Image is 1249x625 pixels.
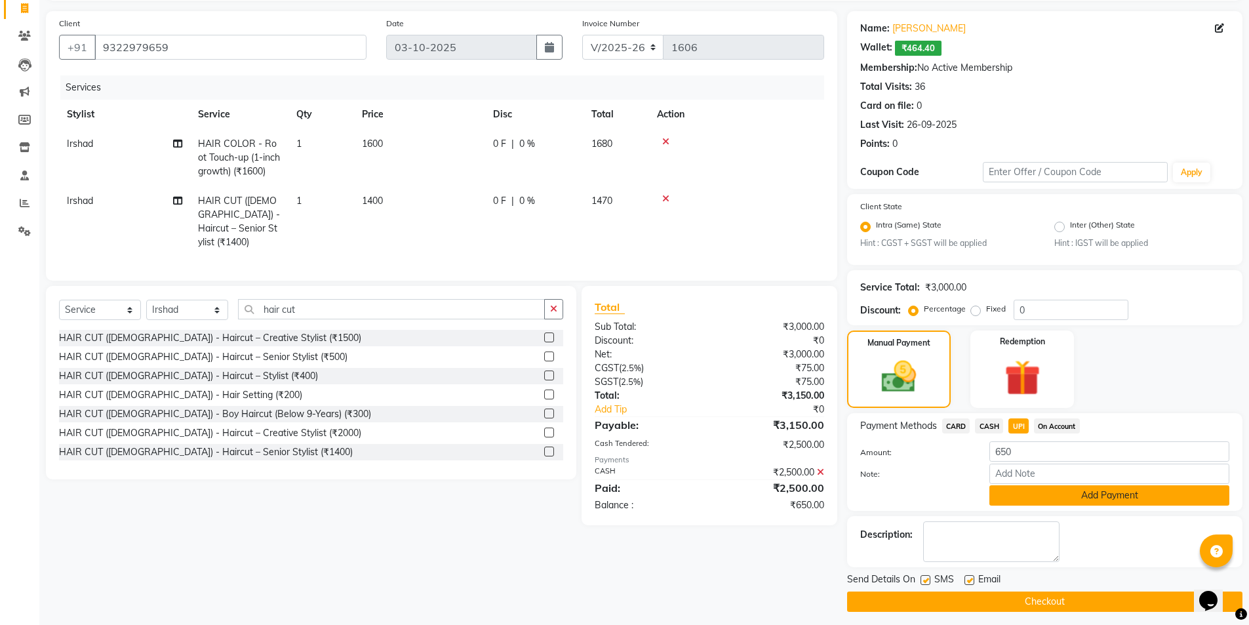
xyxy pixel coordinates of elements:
span: HAIR CUT ([DEMOGRAPHIC_DATA]) - Haircut – Senior Stylist (₹1400) [198,195,280,248]
small: Hint : IGST will be applied [1054,237,1229,249]
div: HAIR CUT ([DEMOGRAPHIC_DATA]) - Haircut – Stylist (₹400) [59,369,318,383]
button: Apply [1173,163,1210,182]
div: Last Visit: [860,118,904,132]
th: Total [584,100,649,129]
div: ₹3,000.00 [709,348,834,361]
div: HAIR CUT ([DEMOGRAPHIC_DATA]) - Haircut – Senior Stylist (₹1400) [59,445,353,459]
span: On Account [1034,418,1080,433]
div: No Active Membership [860,61,1229,75]
div: HAIR CUT ([DEMOGRAPHIC_DATA]) - Hair Setting (₹200) [59,388,302,402]
div: Net: [585,348,709,361]
div: ₹3,150.00 [709,389,834,403]
div: Services [60,75,834,100]
button: +91 [59,35,96,60]
div: Membership: [860,61,917,75]
div: Total Visits: [860,80,912,94]
div: 26-09-2025 [907,118,957,132]
label: Percentage [924,303,966,315]
input: Enter Offer / Coupon Code [983,162,1168,182]
span: ₹464.40 [895,41,942,56]
div: ₹0 [709,334,834,348]
span: SGST [595,376,618,388]
div: Total: [585,389,709,403]
label: Fixed [986,303,1006,315]
div: ( ) [585,361,709,375]
div: ₹2,500.00 [709,480,834,496]
th: Action [649,100,824,129]
span: 1 [296,195,302,207]
span: CGST [595,362,619,374]
label: Amount: [850,447,980,458]
th: Stylist [59,100,190,129]
span: 0 F [493,137,506,151]
label: Client [59,18,80,30]
label: Client State [860,201,902,212]
span: 1600 [362,138,383,150]
div: ₹3,000.00 [925,281,966,294]
div: Wallet: [860,41,892,56]
th: Service [190,100,288,129]
a: Add Tip [585,403,730,416]
span: Irshad [67,138,93,150]
span: 1400 [362,195,383,207]
div: Payable: [585,417,709,433]
span: 2.5% [622,363,641,373]
span: Email [978,573,1001,589]
th: Disc [485,100,584,129]
a: [PERSON_NAME] [892,22,966,35]
div: CASH [585,466,709,479]
span: 1680 [591,138,612,150]
th: Qty [288,100,354,129]
div: ₹3,150.00 [709,417,834,433]
span: 2.5% [621,376,641,387]
span: UPI [1008,418,1029,433]
div: ( ) [585,375,709,389]
span: 1 [296,138,302,150]
span: 0 % [519,194,535,208]
div: Discount: [585,334,709,348]
div: 36 [915,80,925,94]
th: Price [354,100,485,129]
div: ₹3,000.00 [709,320,834,334]
label: Redemption [1000,336,1045,348]
span: Payment Methods [860,419,937,433]
small: Hint : CGST + SGST will be applied [860,237,1035,249]
div: ₹75.00 [709,361,834,375]
div: Points: [860,137,890,151]
div: Description: [860,528,913,542]
div: Name: [860,22,890,35]
span: SMS [934,573,954,589]
div: HAIR CUT ([DEMOGRAPHIC_DATA]) - Haircut – Creative Stylist (₹1500) [59,331,361,345]
div: 0 [917,99,922,113]
span: HAIR COLOR - Root Touch-up (1-inch growth) (₹1600) [198,138,280,177]
div: HAIR CUT ([DEMOGRAPHIC_DATA]) - Haircut – Creative Stylist (₹2000) [59,426,361,440]
span: 0 % [519,137,535,151]
div: ₹2,500.00 [709,466,834,479]
span: | [511,137,514,151]
div: Discount: [860,304,901,317]
label: Date [386,18,404,30]
label: Manual Payment [867,337,930,349]
label: Inter (Other) State [1070,219,1135,235]
button: Add Payment [989,485,1229,506]
div: Card on file: [860,99,914,113]
div: Payments [595,454,823,466]
div: Sub Total: [585,320,709,334]
img: _gift.svg [993,355,1052,400]
div: ₹0 [730,403,834,416]
div: 0 [892,137,898,151]
span: 0 F [493,194,506,208]
span: Send Details On [847,573,915,589]
label: Invoice Number [582,18,639,30]
div: Paid: [585,480,709,496]
input: Search by Name/Mobile/Email/Code [94,35,367,60]
div: HAIR CUT ([DEMOGRAPHIC_DATA]) - Haircut – Senior Stylist (₹500) [59,350,347,364]
button: Checkout [847,592,1242,612]
span: Irshad [67,195,93,207]
iframe: chat widget [1194,573,1236,612]
span: CASH [975,418,1003,433]
span: | [511,194,514,208]
div: HAIR CUT ([DEMOGRAPHIC_DATA]) - Boy Haircut (Below 9-Years) (₹300) [59,407,371,421]
label: Intra (Same) State [876,219,942,235]
div: ₹650.00 [709,498,834,512]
